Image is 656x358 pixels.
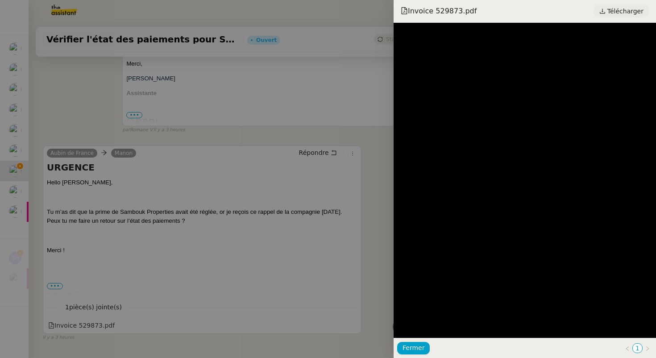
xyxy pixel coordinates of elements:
span: Invoice 529873.pdf [401,6,477,16]
span: Fermer [403,343,424,353]
a: 1 [633,344,642,353]
button: Page précédente [623,343,632,353]
a: Télécharger [594,5,649,17]
button: Fermer [397,342,430,354]
li: 1 [632,343,643,353]
button: Page suivante [643,343,652,353]
span: Télécharger [607,5,644,17]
